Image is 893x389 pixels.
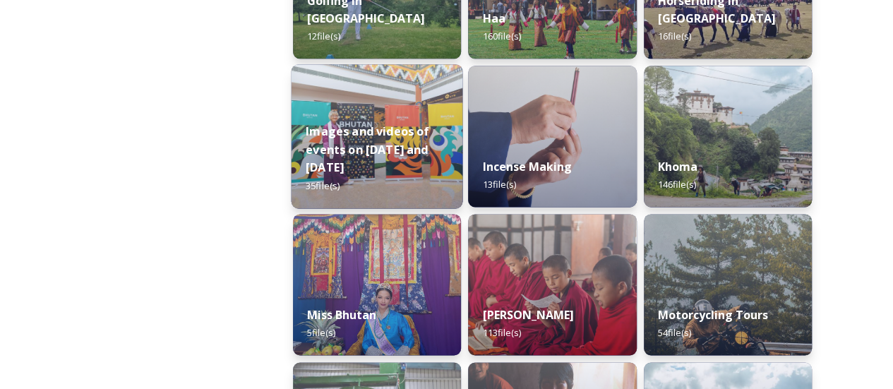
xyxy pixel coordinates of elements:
span: 113 file(s) [482,326,520,339]
img: Khoma%2520130723%2520by%2520Amp%2520Sripimanwat-7.jpg [644,66,812,207]
strong: Motorcycling Tours [658,307,768,323]
span: 146 file(s) [658,178,696,191]
img: By%2520Leewang%2520Tobgay%252C%2520President%252C%2520The%2520Badgers%2520Motorcycle%2520Club%252... [644,214,812,355]
strong: [PERSON_NAME] [482,307,573,323]
span: 5 file(s) [307,326,335,339]
span: 12 file(s) [307,30,340,42]
strong: Incense Making [482,159,571,174]
span: 13 file(s) [482,178,515,191]
strong: Images and videos of events on [DATE] and [DATE] [306,124,429,175]
span: 35 file(s) [306,179,340,191]
img: _SCH5631.jpg [468,66,636,207]
img: Mongar%2520and%2520Dametshi%2520110723%2520by%2520Amp%2520Sripimanwat-9.jpg [468,214,636,355]
strong: Khoma [658,159,697,174]
strong: Haa [482,11,505,26]
span: 160 file(s) [482,30,520,42]
strong: Miss Bhutan [307,307,376,323]
img: Miss%2520Bhutan%2520Tashi%2520Choden%25205.jpg [293,214,461,355]
span: 54 file(s) [658,326,691,339]
img: A%2520guest%2520with%2520new%2520signage%2520at%2520the%2520airport.jpeg [292,64,463,208]
span: 16 file(s) [658,30,691,42]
